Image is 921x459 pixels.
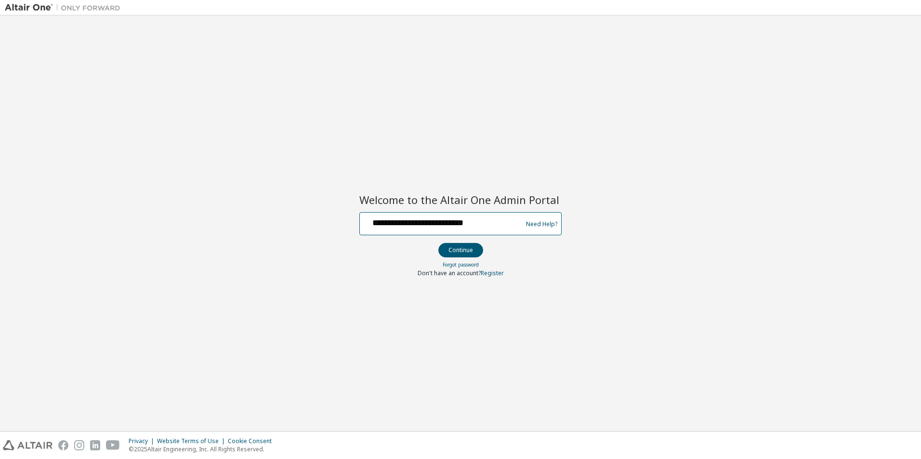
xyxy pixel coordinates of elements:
p: © 2025 Altair Engineering, Inc. All Rights Reserved. [129,445,277,453]
img: altair_logo.svg [3,440,53,450]
h2: Welcome to the Altair One Admin Portal [359,193,562,206]
div: Cookie Consent [228,437,277,445]
img: facebook.svg [58,440,68,450]
div: Website Terms of Use [157,437,228,445]
span: Don't have an account? [418,269,481,277]
div: Privacy [129,437,157,445]
img: youtube.svg [106,440,120,450]
a: Register [481,269,504,277]
a: Forgot password [443,261,479,268]
button: Continue [438,243,483,257]
img: instagram.svg [74,440,84,450]
img: linkedin.svg [90,440,100,450]
img: Altair One [5,3,125,13]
